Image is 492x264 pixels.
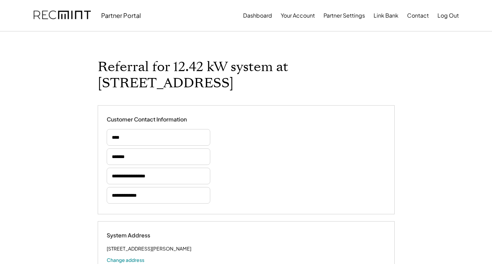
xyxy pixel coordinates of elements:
[107,116,187,123] div: Customer Contact Information
[33,4,91,27] img: recmint-logotype%403x.png
[107,232,176,239] div: System Address
[407,9,429,22] button: Contact
[107,256,144,263] button: Change address
[281,9,315,22] button: Your Account
[107,244,191,253] div: [STREET_ADDRESS][PERSON_NAME]
[101,11,141,19] div: Partner Portal
[374,9,398,22] button: Link Bank
[243,9,272,22] button: Dashboard
[98,59,395,91] h1: Referral for 12.42 kW system at [STREET_ADDRESS]
[324,9,365,22] button: Partner Settings
[437,9,459,22] button: Log Out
